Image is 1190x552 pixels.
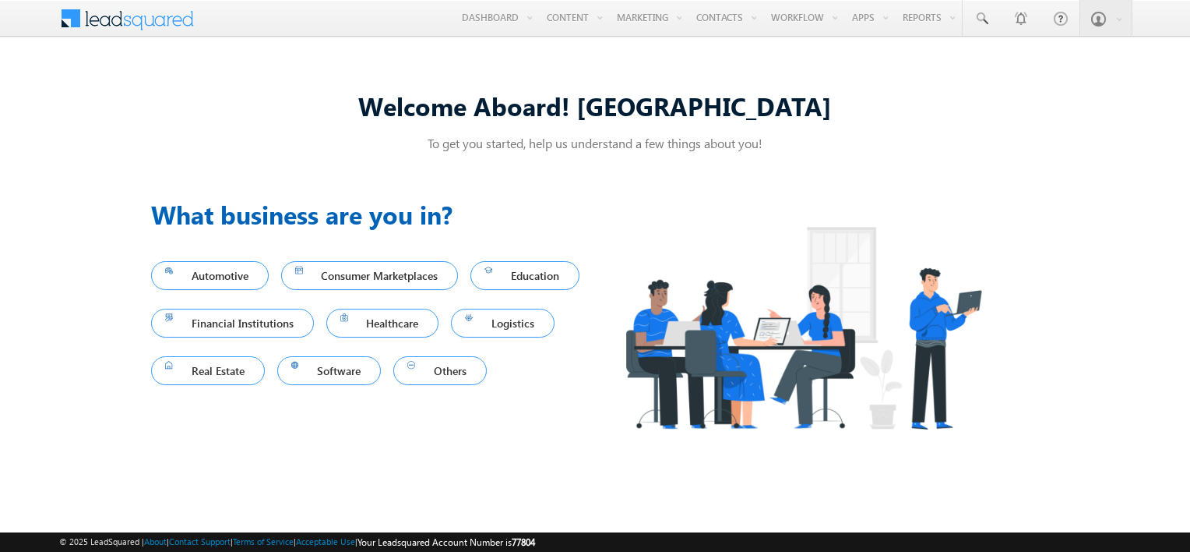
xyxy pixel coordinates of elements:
[151,89,1039,122] div: Welcome Aboard! [GEOGRAPHIC_DATA]
[484,265,565,286] span: Education
[512,536,535,548] span: 77804
[407,360,473,381] span: Others
[144,536,167,547] a: About
[295,265,445,286] span: Consumer Marketplaces
[59,535,535,550] span: © 2025 LeadSquared | | | | |
[296,536,355,547] a: Acceptable Use
[595,196,1011,460] img: Industry.png
[291,360,368,381] span: Software
[169,536,231,547] a: Contact Support
[357,536,535,548] span: Your Leadsquared Account Number is
[165,313,300,334] span: Financial Institutions
[340,313,425,334] span: Healthcare
[151,196,595,233] h3: What business are you in?
[151,135,1039,151] p: To get you started, help us understand a few things about you!
[165,360,251,381] span: Real Estate
[465,313,540,334] span: Logistics
[233,536,294,547] a: Terms of Service
[165,265,255,286] span: Automotive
